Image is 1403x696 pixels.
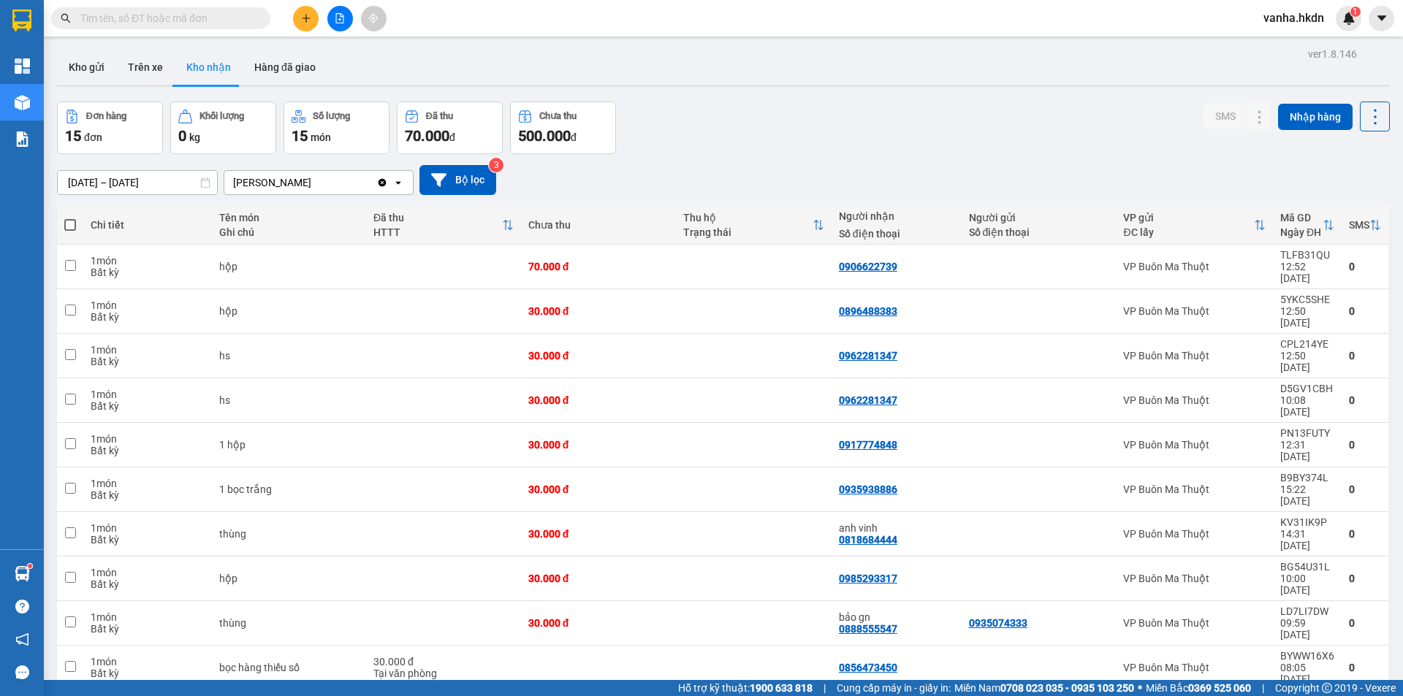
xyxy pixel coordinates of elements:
div: VP Buôn Ma Thuột [1123,350,1265,362]
div: 0 [1349,439,1381,451]
span: đ [571,131,577,143]
div: 0856473450 [839,662,897,673]
button: Nhập hàng [1278,104,1353,130]
div: 30.000 đ [528,528,669,540]
div: VP Buôn Ma Thuột [1123,662,1265,673]
div: 30.000 đ [528,439,669,451]
div: 0917774848 [839,439,897,451]
div: 30.000 đ [373,656,514,668]
div: hs [219,350,359,362]
div: 1 bọc trắng [219,483,359,495]
span: question-circle [15,600,29,613]
div: ĐC lấy [1123,226,1253,238]
div: Bất kỳ [91,445,205,456]
div: hộp [219,305,359,317]
span: kg [189,131,200,143]
input: Select a date range. [58,171,217,194]
div: Bất kỳ [91,623,205,635]
div: HTTT [373,226,502,238]
div: thùng [219,617,359,629]
div: 12:52 [DATE] [1280,261,1334,284]
div: 5YKC5SHE [1280,294,1334,305]
div: Bất kỳ [91,668,205,679]
div: Người gửi [969,212,1109,223]
span: Miền Nam [954,680,1134,696]
span: file-add [335,13,345,23]
div: ver 1.8.146 [1308,46,1357,62]
div: TLFB31QU [1280,249,1334,261]
div: 0 [1349,662,1381,673]
div: 0896488383 [839,305,897,317]
div: 0962281347 [839,394,897,406]
div: 1 món [91,344,205,356]
th: Toggle SortBy [1273,206,1342,245]
div: Số lượng [313,111,350,121]
div: VP Buôn Ma Thuột [1123,439,1265,451]
div: 12:31 [DATE] [1280,439,1334,462]
button: Số lượng15món [284,102,389,154]
th: Toggle SortBy [1342,206,1388,245]
button: aim [361,6,387,31]
div: 15:22 [DATE] [1280,483,1334,507]
div: Ghi chú [219,226,359,238]
div: 0 [1349,483,1381,495]
div: Bất kỳ [91,400,205,412]
div: [PERSON_NAME] [233,175,311,190]
div: Đã thu [426,111,453,121]
div: Số điện thoại [969,226,1109,238]
span: message [15,665,29,679]
div: 0 [1349,350,1381,362]
div: Bất kỳ [91,311,205,323]
div: 1 món [91,299,205,311]
div: KV31IK9P [1280,516,1334,528]
input: Tìm tên, số ĐT hoặc mã đơn [80,10,253,26]
div: 1 hộp [219,439,359,451]
div: Tên món [219,212,359,223]
div: 0 [1349,528,1381,540]
div: SMS [1349,219,1369,231]
div: Số điện thoại [839,228,954,240]
div: 30.000 đ [528,350,669,362]
img: dashboard-icon [15,58,30,74]
svg: open [392,177,404,188]
div: bọc hàng thiếu số [219,662,359,673]
span: copyright [1322,683,1332,693]
th: Toggle SortBy [676,206,832,245]
sup: 1 [1350,7,1361,17]
div: bảo gn [839,611,954,623]
div: 0906622739 [839,261,897,272]
th: Toggle SortBy [366,206,521,245]
div: Bất kỳ [91,356,205,367]
span: đơn [84,131,102,143]
div: 1 món [91,522,205,534]
div: 0985293317 [839,573,897,584]
span: 500.000 [518,127,571,145]
div: VP Buôn Ma Thuột [1123,573,1265,584]
strong: 1900 633 818 [750,682,813,694]
div: 1 món [91,611,205,623]
div: 0888555547 [839,623,897,635]
div: Chưa thu [539,111,577,121]
div: Đã thu [373,212,502,223]
div: LD7LI7DW [1280,605,1334,617]
div: 12:50 [DATE] [1280,305,1334,329]
div: hs [219,394,359,406]
div: 0 [1349,305,1381,317]
sup: 1 [28,564,32,568]
div: VP Buôn Ma Thuột [1123,305,1265,317]
div: 1 món [91,656,205,668]
div: 1 món [91,255,205,267]
div: BG54U31L [1280,561,1334,573]
div: 0962281347 [839,350,897,362]
div: 0 [1349,573,1381,584]
div: VP Buôn Ma Thuột [1123,483,1265,495]
button: Chưa thu500.000đ [510,102,616,154]
div: 0 [1349,617,1381,629]
div: B9BY374L [1280,472,1334,483]
span: Hỗ trợ kỹ thuật: [678,680,813,696]
button: file-add [327,6,353,31]
div: 70.000 đ [528,261,669,272]
div: 1 món [91,389,205,400]
div: 0935074333 [969,617,1027,629]
span: plus [301,13,311,23]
